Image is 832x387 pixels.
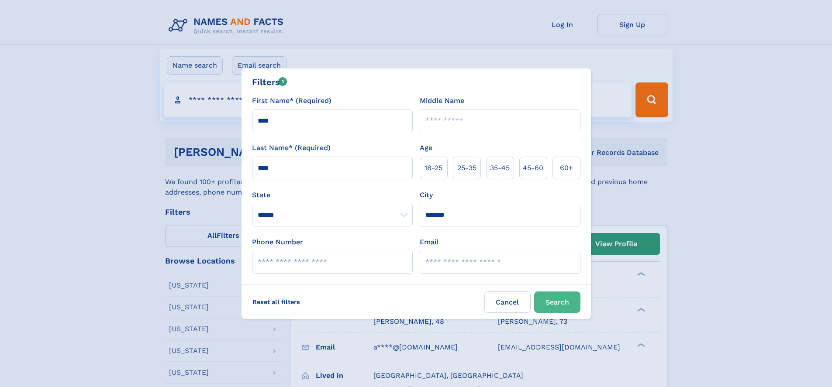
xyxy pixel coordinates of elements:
[252,190,413,200] label: State
[490,163,510,173] span: 35‑45
[420,96,464,106] label: Middle Name
[420,190,433,200] label: City
[420,237,438,247] label: Email
[484,291,531,313] label: Cancel
[420,143,432,153] label: Age
[425,163,442,173] span: 18‑25
[252,143,331,153] label: Last Name* (Required)
[252,237,303,247] label: Phone Number
[457,163,476,173] span: 25‑35
[252,96,331,106] label: First Name* (Required)
[560,163,573,173] span: 60+
[252,75,287,89] div: Filters
[534,291,580,313] button: Search
[247,291,306,312] label: Reset all filters
[523,163,543,173] span: 45‑60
